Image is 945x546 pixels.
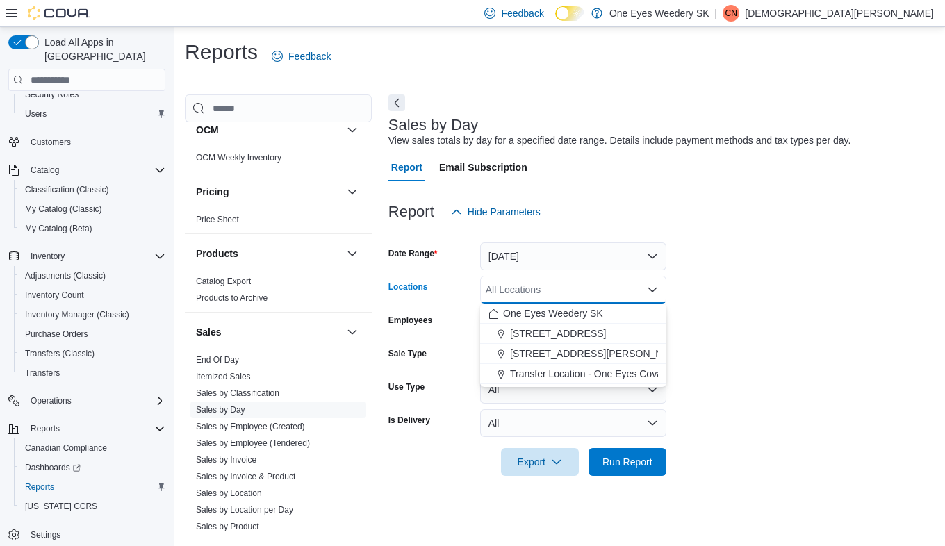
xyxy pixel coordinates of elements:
button: Canadian Compliance [14,438,171,458]
h3: Pricing [196,185,229,199]
span: Reports [25,481,54,493]
button: Operations [25,392,77,409]
label: Is Delivery [388,415,430,426]
span: Run Report [602,455,652,469]
span: My Catalog (Beta) [25,223,92,234]
span: [US_STATE] CCRS [25,501,97,512]
button: Inventory [25,248,70,265]
a: My Catalog (Classic) [19,201,108,217]
span: Catalog [31,165,59,176]
label: Locations [388,281,428,292]
span: Users [19,106,165,122]
span: Inventory Manager (Classic) [25,309,129,320]
a: [US_STATE] CCRS [19,498,103,515]
span: Classification (Classic) [25,184,109,195]
span: Sales by Employee (Created) [196,421,305,432]
button: Reports [25,420,65,437]
span: Transfers (Classic) [19,345,165,362]
button: Export [501,448,579,476]
a: Customers [25,134,76,151]
a: End Of Day [196,355,239,365]
span: One Eyes Weedery SK [503,306,603,320]
h3: Sales by Day [388,117,479,133]
span: Transfers [25,367,60,379]
a: Sales by Employee (Tendered) [196,438,310,448]
h1: Reports [185,38,258,66]
label: Employees [388,315,432,326]
a: Users [19,106,52,122]
button: Products [344,245,361,262]
button: Transfers [14,363,171,383]
span: Sales by Invoice [196,454,256,465]
span: Dashboards [19,459,165,476]
a: Security Roles [19,86,84,103]
button: Reports [14,477,171,497]
a: Sales by Location per Day [196,505,293,515]
a: Products to Archive [196,293,268,303]
button: Hide Parameters [445,198,546,226]
span: Itemized Sales [196,371,251,382]
a: Transfers [19,365,65,381]
span: Catalog [25,162,165,179]
span: Load All Apps in [GEOGRAPHIC_DATA] [39,35,165,63]
button: OCM [196,123,341,137]
button: Reports [3,419,171,438]
button: One Eyes Weedery SK [480,304,666,324]
button: Security Roles [14,85,171,104]
span: OCM Weekly Inventory [196,152,281,163]
button: Sales [196,325,341,339]
a: Sales by Product [196,522,259,531]
span: Customers [31,137,71,148]
a: Sales by Location [196,488,262,498]
span: My Catalog (Classic) [25,204,102,215]
a: Classification (Classic) [19,181,115,198]
h3: Report [388,204,434,220]
a: Inventory Count [19,287,90,304]
span: End Of Day [196,354,239,365]
a: Sales by Classification [196,388,279,398]
button: Sales [344,324,361,340]
a: Dashboards [14,458,171,477]
button: [STREET_ADDRESS] [480,324,666,344]
span: Purchase Orders [19,326,165,342]
button: Classification (Classic) [14,180,171,199]
span: Sales by Product [196,521,259,532]
div: Pricing [185,211,372,233]
span: Transfers [19,365,165,381]
span: Sales by Invoice & Product [196,471,295,482]
img: Cova [28,6,90,20]
a: Feedback [266,42,336,70]
div: Choose from the following options [480,304,666,384]
button: Users [14,104,171,124]
a: Reports [19,479,60,495]
span: Classification (Classic) [19,181,165,198]
h3: Sales [196,325,222,339]
span: Adjustments (Classic) [25,270,106,281]
label: Use Type [388,381,425,392]
span: Dashboards [25,462,81,473]
span: Washington CCRS [19,498,165,515]
a: Settings [25,527,66,543]
h3: OCM [196,123,219,137]
span: Export [509,448,570,476]
button: Catalog [3,160,171,180]
span: Settings [31,529,60,540]
a: Dashboards [19,459,86,476]
h3: Products [196,247,238,260]
div: OCM [185,149,372,172]
span: Security Roles [19,86,165,103]
button: Inventory Manager (Classic) [14,305,171,324]
span: Inventory [25,248,165,265]
button: Products [196,247,341,260]
span: Report [391,154,422,181]
span: Feedback [501,6,543,20]
span: Inventory Manager (Classic) [19,306,165,323]
span: Inventory Count [19,287,165,304]
a: Sales by Invoice [196,455,256,465]
span: Operations [31,395,72,406]
a: Transfers (Classic) [19,345,100,362]
span: [STREET_ADDRESS] [510,326,606,340]
span: Hide Parameters [468,205,541,219]
span: Feedback [288,49,331,63]
span: Dark Mode [555,21,556,22]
